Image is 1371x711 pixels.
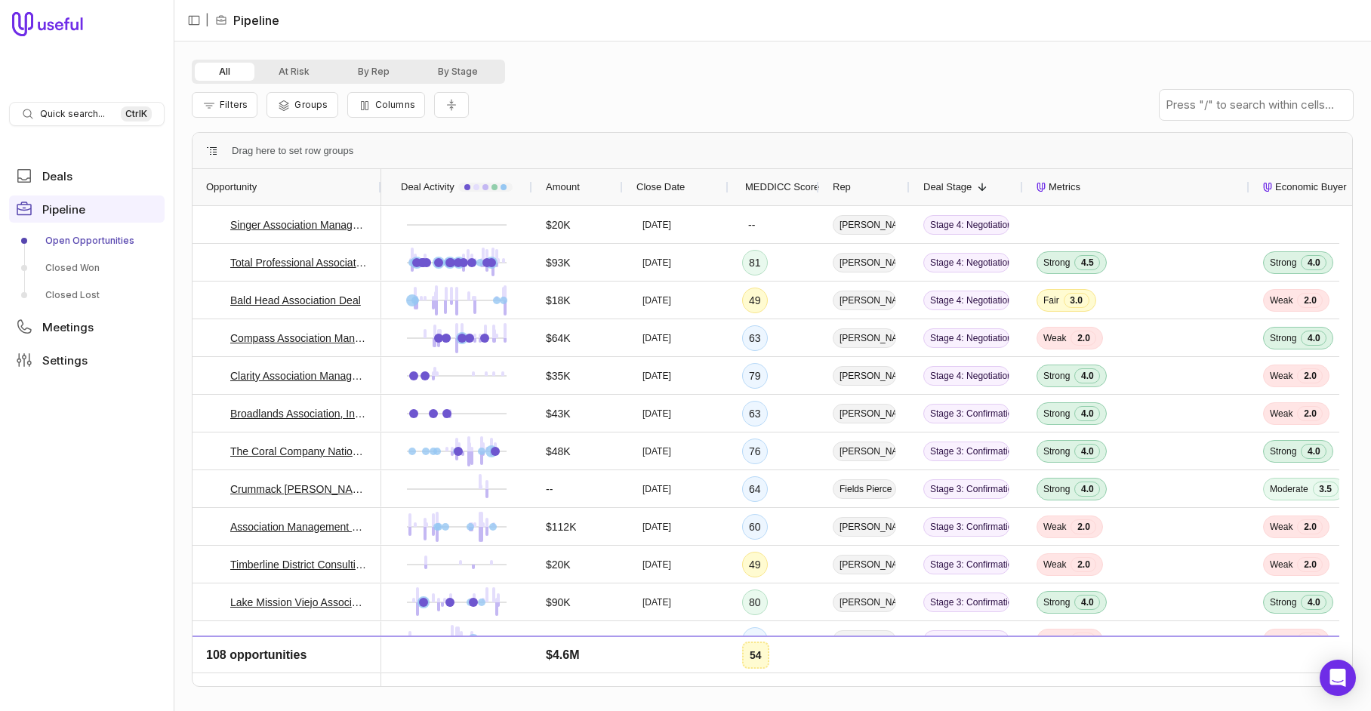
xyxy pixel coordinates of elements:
span: $19K [546,631,571,649]
span: [PERSON_NAME] [833,442,896,461]
button: By Rep [334,63,414,81]
span: 4.0 [1074,670,1100,685]
a: Settings [9,346,165,374]
span: Strong [1043,445,1070,457]
div: 63 [742,325,768,351]
span: Stage 3: Confirmation [923,555,1009,574]
span: Weak [1043,332,1066,344]
span: MEDDICC Score [745,178,819,196]
time: [DATE] [642,257,671,269]
span: Rep [833,178,851,196]
div: 60 [742,514,768,540]
a: The Verdei Group Deal [230,631,338,649]
button: At Risk [254,63,334,81]
span: Groups [294,99,328,110]
span: Stage 3: Confirmation [923,404,1009,423]
span: Stage 3: Confirmation [923,479,1009,499]
span: Weak [1270,559,1292,571]
a: Compass Association Management Deal [230,329,368,347]
span: [PERSON_NAME] [833,555,896,574]
a: The Coral Company Nationals [230,442,368,460]
button: By Stage [414,63,502,81]
span: 2.0 [1071,633,1096,648]
a: Closed Lost [9,283,165,307]
a: Lake Mission Viejo Association Deal [230,593,368,611]
span: Stage 3: Confirmation [923,668,1009,688]
span: $43K [546,405,571,423]
a: Clarity Association Management Services, Inc. Deal [230,367,368,385]
span: Close Date [636,178,685,196]
span: Strong [1270,257,1296,269]
span: 3.5 [1313,482,1339,497]
span: [PERSON_NAME] [833,517,896,537]
div: 76 [742,439,768,464]
span: $64K [546,329,571,347]
span: Fair [1043,294,1059,306]
span: 2.0 [1297,406,1323,421]
span: $93K [546,254,571,272]
time: [DATE] [642,445,671,457]
div: 63 [742,401,768,426]
button: Columns [347,92,425,118]
span: Strong [1043,408,1070,420]
time: [DATE] [642,634,671,646]
span: Stage 4: Negotiation [923,215,1009,235]
div: 81 [742,250,768,275]
span: Fields Pierce [833,479,896,499]
div: 49 [742,288,768,313]
button: Collapse sidebar [183,9,205,32]
span: Deals [42,171,72,182]
div: Metrics [1037,169,1236,205]
span: Strong [1043,257,1070,269]
span: $35K [546,367,571,385]
span: Metrics [1049,178,1080,196]
time: [DATE] [642,672,671,684]
span: 2.0 [1071,519,1096,534]
a: Pipeline [9,195,165,223]
div: Row Groups [232,142,353,160]
span: Stage 3: Confirmation [923,592,1009,612]
span: 4.0 [1074,595,1100,610]
span: Weak [1270,521,1292,533]
span: 2.0 [1071,557,1096,572]
span: Strong [1270,596,1296,608]
a: Deals [9,162,165,189]
span: Columns [375,99,415,110]
time: [DATE] [642,332,671,344]
div: -- [742,213,761,237]
span: 2.0 [1071,331,1096,346]
span: 4.0 [1074,444,1100,459]
div: 60 [742,627,768,653]
span: [PERSON_NAME] [833,592,896,612]
time: [DATE] [642,219,671,231]
span: 4.0 [1074,482,1100,497]
time: [DATE] [642,521,671,533]
span: Weak [1043,521,1066,533]
div: 64 [742,665,768,691]
span: Strong [1043,483,1070,495]
span: Strong [1043,370,1070,382]
span: 2.0 [1297,670,1323,685]
time: [DATE] [642,370,671,382]
span: Economic Buyer [1275,178,1347,196]
span: $18K [546,669,571,687]
span: Weak [1270,634,1292,646]
input: Press "/" to search within cells... [1160,90,1353,120]
span: Stage 4: Negotiation [923,366,1009,386]
span: [PERSON_NAME] [833,630,896,650]
span: 4.5 [1074,255,1100,270]
time: [DATE] [642,294,671,306]
span: $20K [546,556,571,574]
span: Stage 3: Confirmation [923,630,1009,650]
span: [PERSON_NAME] [833,215,896,235]
span: $20K [546,216,571,234]
span: Weak [1270,408,1292,420]
a: Bald Head Association Deal [230,291,361,309]
a: Total Professional Association Management - New Deal [230,254,368,272]
a: Meetings [9,313,165,340]
span: 4.0 [1301,444,1326,459]
span: $90K [546,593,571,611]
span: [PERSON_NAME] [833,366,896,386]
span: Filters [220,99,248,110]
button: Collapse all rows [434,92,469,119]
